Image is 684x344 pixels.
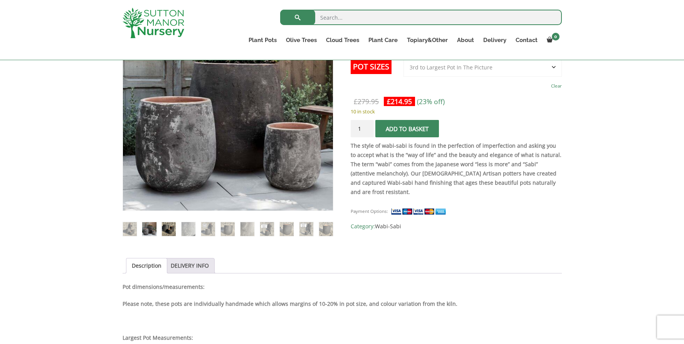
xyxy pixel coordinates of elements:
img: The Can Tho Wabi-Sabi Noir Plant Pots - Image 4 [182,222,195,236]
strong: Please note, these pots are individually handmade which allows margins of 10-20% in pot size, and... [123,300,457,307]
a: Delivery [479,35,511,46]
img: payment supported [391,207,449,216]
img: The Can Tho Wabi-Sabi Noir Plant Pots - Image 7 [240,222,254,236]
a: 0 [542,35,562,46]
img: The Can Tho Wabi-Sabi Noir Plant Pots - Image 11 [319,222,333,236]
strong: The style of wabi-sabi is found in the perfection of imperfection and asking you to accept what i... [351,142,561,196]
small: Payment Options: [351,208,388,214]
button: Add to basket [375,120,439,137]
span: £ [387,97,391,106]
img: logo [123,8,184,38]
a: Topiary&Other [402,35,452,46]
a: Cloud Trees [321,35,364,46]
input: Product quantity [351,120,374,137]
span: 0 [552,33,560,40]
p: 10 in stock [351,107,561,116]
a: Plant Pots [244,35,281,46]
input: Search... [280,10,562,25]
img: The Can Tho Wabi-Sabi Noir Plant Pots - Image 5 [201,222,215,236]
strong: Pot dimensions/measurements: [123,283,205,290]
span: Category: [351,222,561,231]
a: About [452,35,479,46]
span: £ [354,97,358,106]
a: DELIVERY INFO [171,258,209,273]
a: Plant Care [364,35,402,46]
img: The Can Tho Wabi-Sabi Noir Plant Pots - Image 10 [299,222,313,236]
bdi: 279.95 [354,97,379,106]
img: The Can Tho Wabi-Sabi Noir Plant Pots [123,222,137,236]
a: Clear options [551,81,562,91]
a: Description [132,258,161,273]
img: The Can Tho Wabi-Sabi Noir Plant Pots - Image 2 [142,222,156,236]
a: Contact [511,35,542,46]
img: The Can Tho Wabi-Sabi Noir Plant Pots - Image 3 [162,222,176,236]
img: The Can Tho Wabi-Sabi Noir Plant Pots - Image 6 [221,222,235,236]
span: (23% off) [417,97,445,106]
bdi: 214.95 [387,97,412,106]
img: The Can Tho Wabi-Sabi Noir Plant Pots - Image 9 [280,222,294,236]
strong: Largest Pot Measurements: [123,334,193,341]
label: Pot Sizes [351,59,392,74]
a: Olive Trees [281,35,321,46]
a: Wabi-Sabi [375,223,401,230]
img: The Can Tho Wabi-Sabi Noir Plant Pots - Image 8 [260,222,274,236]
